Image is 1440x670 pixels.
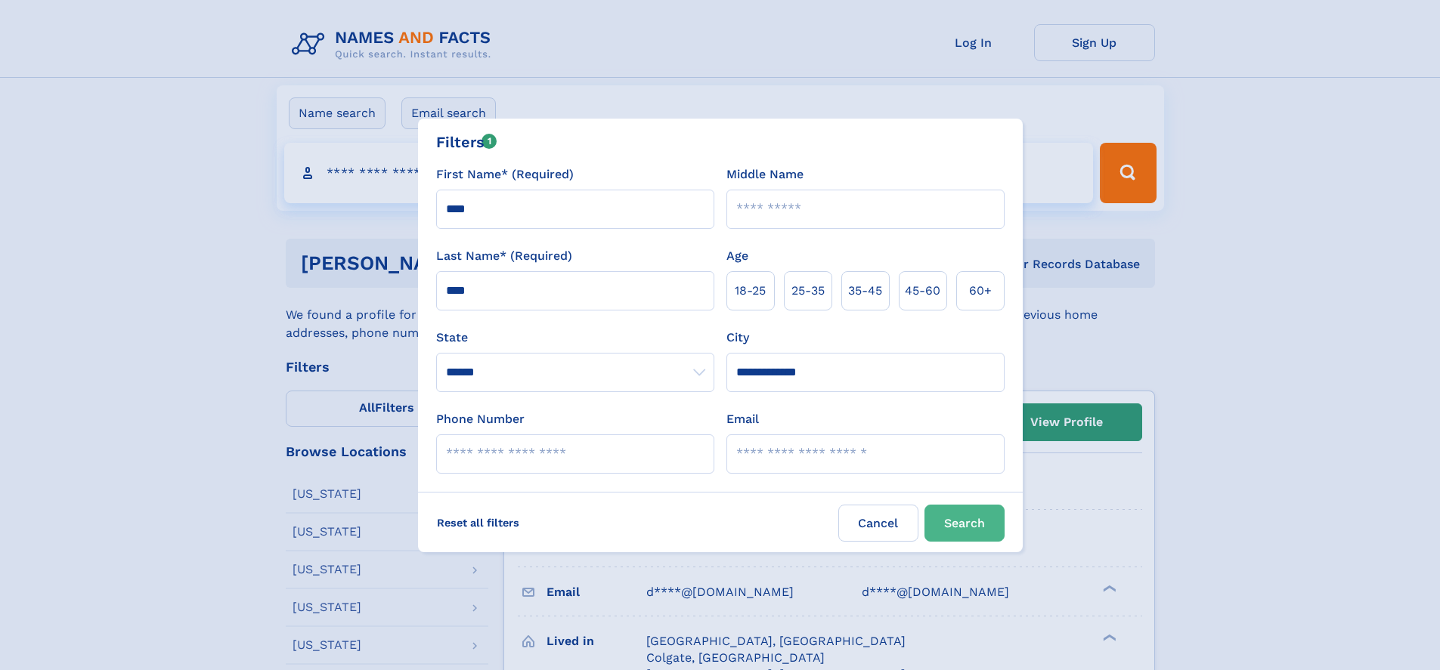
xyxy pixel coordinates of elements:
label: Reset all filters [427,505,529,541]
button: Search [924,505,1005,542]
label: Age [726,247,748,265]
span: 35‑45 [848,282,882,300]
label: Email [726,410,759,428]
label: Middle Name [726,165,804,184]
label: Last Name* (Required) [436,247,572,265]
label: Phone Number [436,410,525,428]
label: State [436,329,714,347]
label: Cancel [838,505,918,542]
span: 45‑60 [905,282,940,300]
label: City [726,329,749,347]
span: 25‑35 [791,282,825,300]
span: 18‑25 [735,282,766,300]
div: Filters [436,131,497,153]
span: 60+ [969,282,992,300]
label: First Name* (Required) [436,165,574,184]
